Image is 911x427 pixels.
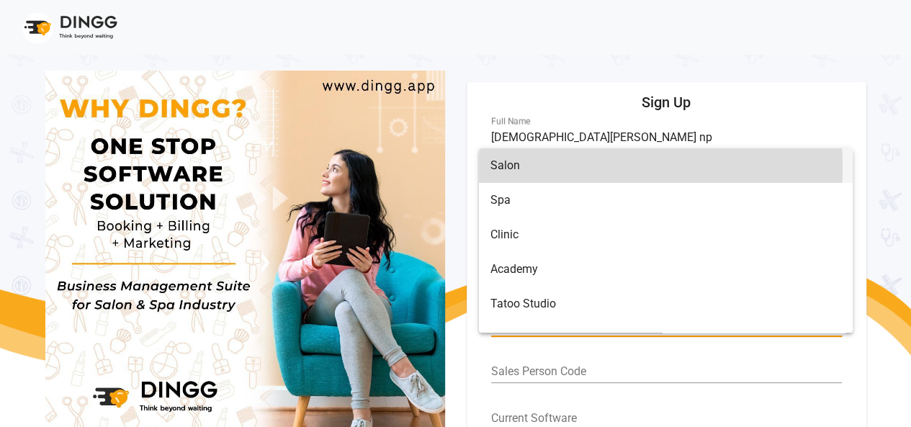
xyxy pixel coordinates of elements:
span: Spa [490,183,841,217]
span: Clinic [490,217,841,252]
span: Academy [490,252,841,287]
span: Nail Studio [490,321,841,356]
span: Salon [490,148,841,183]
span: Tatoo Studio [490,287,841,321]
